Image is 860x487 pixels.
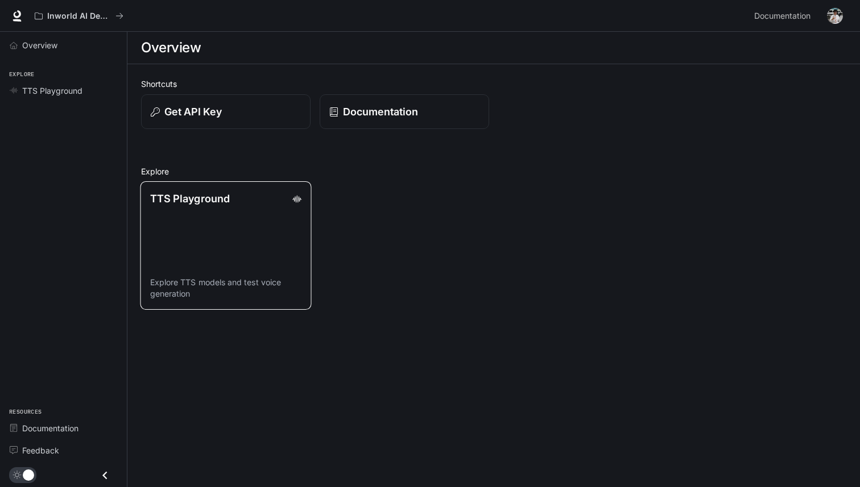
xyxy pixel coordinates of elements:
span: Overview [22,39,57,51]
h1: Overview [141,36,201,59]
button: Close drawer [92,464,118,487]
span: TTS Playground [22,85,82,97]
span: Feedback [22,444,59,456]
img: User avatar [827,8,843,24]
h2: Shortcuts [141,78,846,90]
h2: Explore [141,165,846,177]
button: All workspaces [30,5,129,27]
span: Documentation [754,9,811,23]
button: Get API Key [141,94,311,129]
p: Documentation [343,104,418,119]
span: Dark mode toggle [23,468,34,481]
a: TTS PlaygroundExplore TTS models and test voice generation [140,181,312,310]
p: Get API Key [164,104,222,119]
a: Feedback [5,440,122,460]
button: User avatar [824,5,846,27]
a: TTS Playground [5,81,122,101]
span: Documentation [22,422,78,434]
p: TTS Playground [150,191,230,206]
a: Documentation [750,5,819,27]
a: Overview [5,35,122,55]
a: Documentation [320,94,489,129]
p: Inworld AI Demos [47,11,111,21]
a: Documentation [5,418,122,438]
p: Explore TTS models and test voice generation [150,277,302,299]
